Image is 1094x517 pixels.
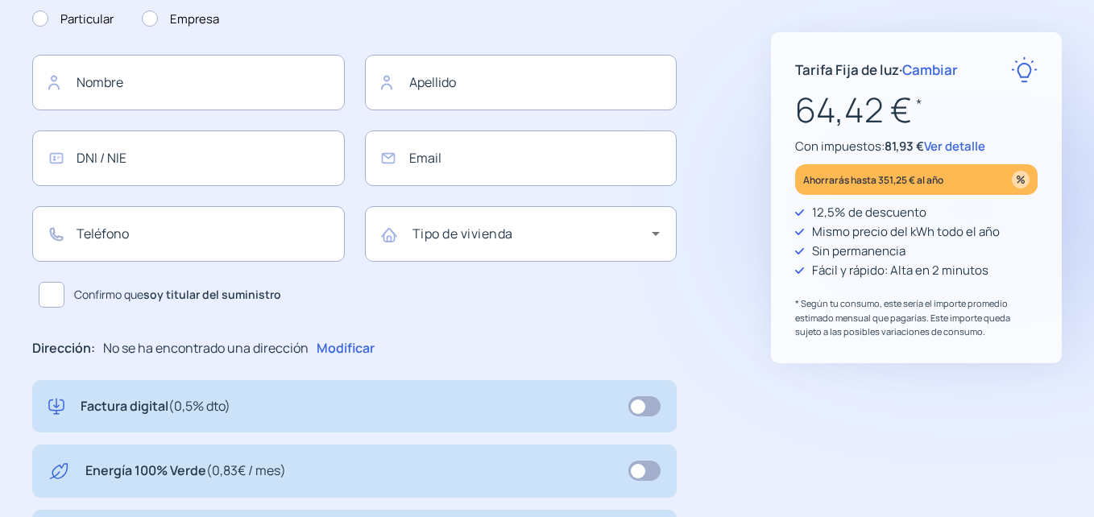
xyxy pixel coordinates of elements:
[317,338,375,359] p: Modificar
[142,10,219,29] label: Empresa
[48,461,69,482] img: energy-green.svg
[48,396,64,417] img: digital-invoice.svg
[85,461,286,482] p: Energía 100% Verde
[206,461,286,479] span: (0,83€ / mes)
[885,138,924,155] span: 81,93 €
[924,138,985,155] span: Ver detalle
[902,60,958,79] span: Cambiar
[1011,56,1038,83] img: rate-E.svg
[795,296,1038,339] p: * Según tu consumo, este sería el importe promedio estimado mensual que pagarías. Este importe qu...
[143,287,281,302] b: soy titular del suministro
[812,242,905,261] p: Sin permanencia
[795,83,1038,137] p: 64,42 €
[412,225,513,242] mat-label: Tipo de vivienda
[803,171,943,189] p: Ahorrarás hasta 351,25 € al año
[103,338,309,359] p: No se ha encontrado una dirección
[32,10,114,29] label: Particular
[812,261,988,280] p: Fácil y rápido: Alta en 2 minutos
[795,137,1038,156] p: Con impuestos:
[168,397,230,415] span: (0,5% dto)
[812,203,926,222] p: 12,5% de descuento
[32,338,95,359] p: Dirección:
[795,59,958,81] p: Tarifa Fija de luz ·
[81,396,230,417] p: Factura digital
[812,222,1000,242] p: Mismo precio del kWh todo el año
[1012,171,1030,188] img: percentage_icon.svg
[74,286,281,304] span: Confirmo que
